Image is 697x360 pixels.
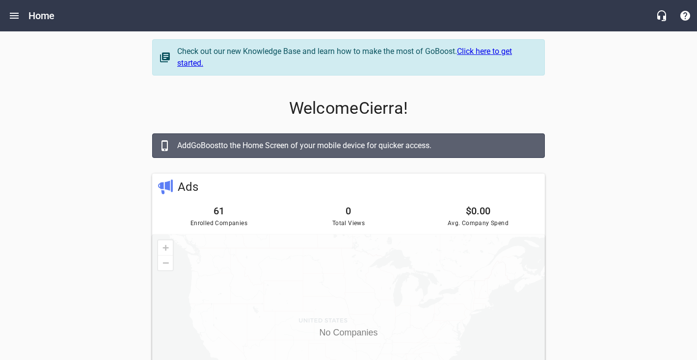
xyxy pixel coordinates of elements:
[288,203,409,219] h6: 0
[417,219,539,229] span: Avg. Company Spend
[177,46,535,69] div: Check out our new Knowledge Base and learn how to make the most of GoBoost.
[28,8,55,24] h6: Home
[152,99,545,118] p: Welcome Cierra !
[417,203,539,219] h6: $0.00
[178,180,198,194] a: Ads
[650,4,673,27] button: Live Chat
[673,4,697,27] button: Support Portal
[2,4,26,27] button: Open drawer
[177,140,535,152] div: Add GoBoost to the Home Screen of your mobile device for quicker access.
[288,219,409,229] span: Total Views
[158,203,280,219] h6: 61
[152,133,545,158] a: AddGoBoostto the Home Screen of your mobile device for quicker access.
[158,219,280,229] span: Enrolled Companies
